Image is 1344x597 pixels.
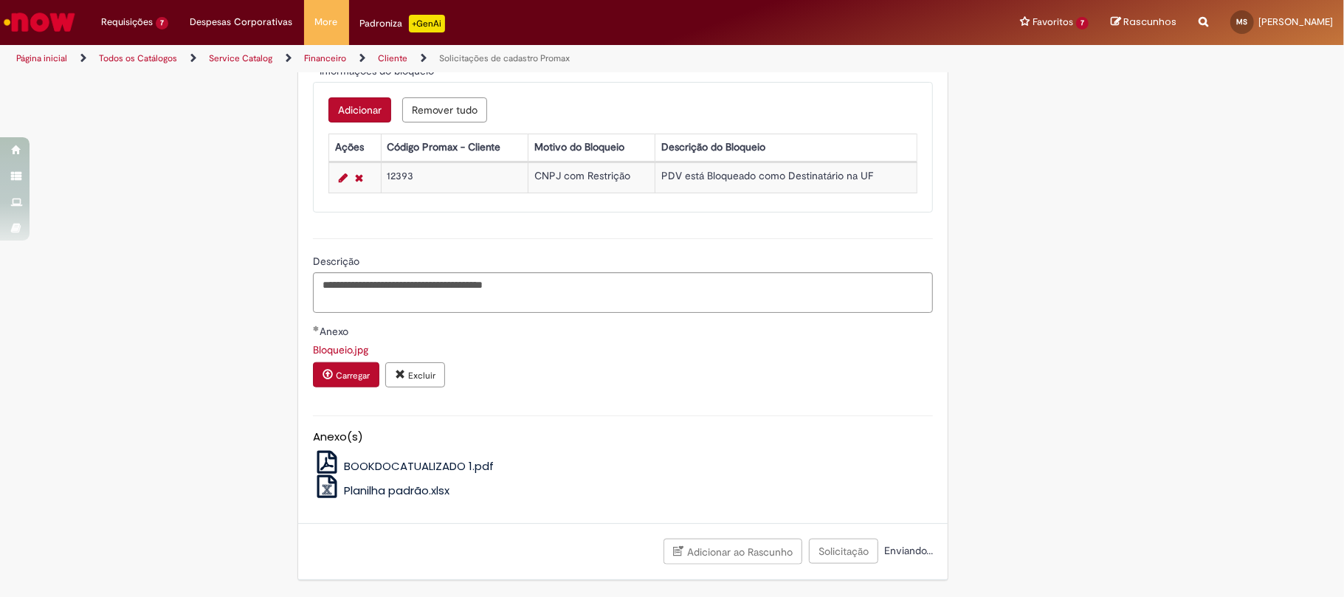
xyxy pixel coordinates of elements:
span: Despesas Corporativas [190,15,293,30]
button: Carregar anexo de Anexo Required [313,362,379,387]
span: BOOKDOCATUALIZADO 1.pdf [344,458,494,474]
button: Add a row for Informações do bloqueio [328,97,391,122]
a: Editar Linha 1 [335,169,351,187]
a: BOOKDOCATUALIZADO 1.pdf [313,458,494,474]
a: Service Catalog [209,52,272,64]
a: Todos os Catálogos [99,52,177,64]
button: Excluir anexo Bloqueio.jpg [385,362,445,387]
span: Enviando... [881,544,933,557]
span: Obrigatório Preenchido [313,325,320,331]
span: Descrição [313,255,362,268]
span: Favoritos [1033,15,1073,30]
small: Excluir [408,370,435,382]
h5: Anexo(s) [313,431,933,444]
th: Descrição do Bloqueio [655,134,917,161]
span: Rascunhos [1123,15,1176,29]
ul: Trilhas de página [11,45,885,72]
div: Padroniza [360,15,445,32]
span: More [315,15,338,30]
span: Anexo [320,325,351,338]
th: Motivo do Bloqueio [528,134,655,161]
button: Remove all rows for Informações do bloqueio [402,97,487,122]
a: Cliente [378,52,407,64]
span: MS [1237,17,1248,27]
a: Página inicial [16,52,67,64]
p: +GenAi [409,15,445,32]
a: Rascunhos [1111,15,1176,30]
span: 7 [1076,17,1089,30]
td: PDV está Bloqueado como Destinatário na UF [655,162,917,193]
a: Planilha padrão.xlsx [313,483,449,498]
td: 12393 [381,162,528,193]
a: Remover linha 1 [351,169,367,187]
td: CNPJ com Restrição [528,162,655,193]
img: ServiceNow [1,7,77,37]
a: Financeiro [304,52,346,64]
th: Código Promax - Cliente [381,134,528,161]
span: Informações do bloqueio [320,64,437,77]
small: Carregar [336,370,370,382]
span: [PERSON_NAME] [1258,15,1333,28]
span: Requisições [101,15,153,30]
span: Planilha padrão.xlsx [344,483,449,498]
span: 7 [156,17,168,30]
a: Download de Bloqueio.jpg [313,343,368,356]
a: Solicitações de cadastro Promax [439,52,570,64]
textarea: Descrição [313,272,933,313]
th: Ações [329,134,381,161]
